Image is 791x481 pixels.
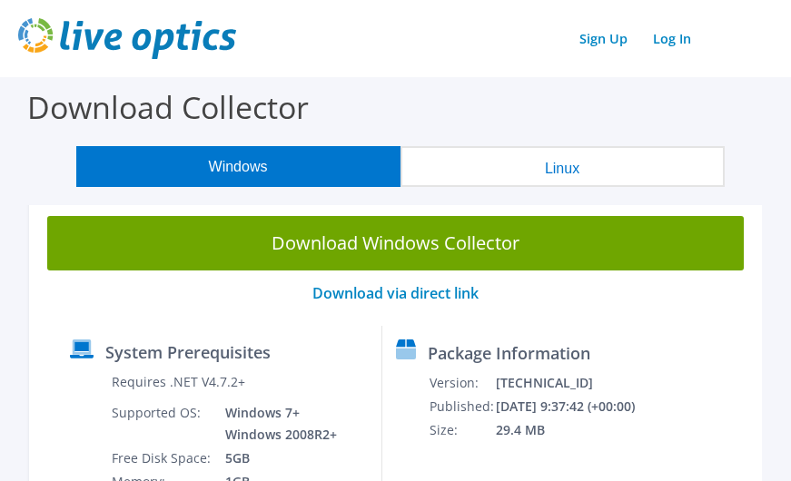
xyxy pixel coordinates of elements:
img: live_optics_svg.svg [18,18,236,59]
a: Download via direct link [312,283,479,303]
td: 29.4 MB [495,418,636,442]
label: Requires .NET V4.7.2+ [112,373,245,391]
button: Windows [76,146,400,187]
label: Package Information [428,344,590,362]
td: [TECHNICAL_ID] [495,371,636,395]
td: Size: [429,418,495,442]
td: 5GB [212,447,338,470]
td: Free Disk Space: [111,447,212,470]
label: System Prerequisites [105,343,271,361]
label: Download Collector [27,86,309,128]
button: Linux [400,146,725,187]
td: [DATE] 9:37:42 (+00:00) [495,395,636,418]
a: Sign Up [570,25,637,52]
td: Supported OS: [111,401,212,447]
a: Download Windows Collector [47,216,744,270]
a: Log In [644,25,700,52]
td: Published: [429,395,495,418]
td: Version: [429,371,495,395]
td: Windows 7+ Windows 2008R2+ [212,401,338,447]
